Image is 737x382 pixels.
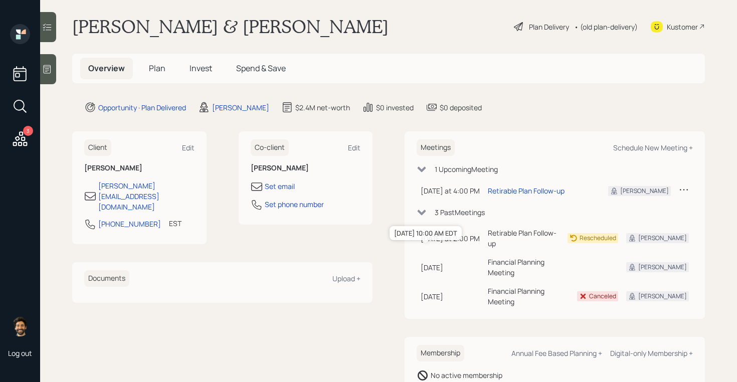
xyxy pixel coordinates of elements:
div: Log out [8,348,32,358]
div: Financial Planning Meeting [488,257,560,278]
div: Rescheduled [580,234,616,243]
div: Set phone number [265,199,324,210]
div: Retirable Plan Follow-up [488,185,565,196]
div: $2.4M net-worth [295,102,350,113]
h6: Meetings [417,139,455,156]
div: No active membership [431,370,502,380]
span: Plan [149,63,165,74]
div: Set email [265,181,295,192]
div: • (old plan-delivery) [574,22,638,32]
div: Opportunity · Plan Delivered [98,102,186,113]
div: 3 Past Meeting s [435,207,485,218]
h6: Client [84,139,111,156]
div: [DATE] [421,291,480,302]
div: Annual Fee Based Planning + [511,348,602,358]
div: Financial Planning Meeting [488,286,560,307]
h6: Co-client [251,139,289,156]
h6: [PERSON_NAME] [84,164,195,172]
div: $0 deposited [440,102,482,113]
div: Retirable Plan Follow-up [488,228,560,249]
div: Schedule New Meeting + [613,143,693,152]
div: [PHONE_NUMBER] [98,219,161,229]
span: Invest [190,63,212,74]
h1: [PERSON_NAME] & [PERSON_NAME] [72,16,389,38]
div: Kustomer [667,22,698,32]
h6: Documents [84,270,129,287]
div: [DATE] at 4:00 PM [421,185,480,196]
h6: Membership [417,345,464,361]
div: [DATE] [421,262,480,273]
div: Edit [348,143,360,152]
img: eric-schwartz-headshot.png [10,316,30,336]
div: Edit [182,143,195,152]
div: [PERSON_NAME] [620,186,669,196]
h6: [PERSON_NAME] [251,164,361,172]
div: Canceled [589,292,616,301]
div: EST [169,218,181,229]
div: Upload + [332,274,360,283]
div: [PERSON_NAME] [212,102,269,113]
div: [PERSON_NAME] [638,292,687,301]
span: Overview [88,63,125,74]
span: Spend & Save [236,63,286,74]
div: 1 Upcoming Meeting [435,164,498,174]
div: [PERSON_NAME] [638,234,687,243]
div: $0 invested [376,102,414,113]
div: [PERSON_NAME] [638,263,687,272]
div: [DATE] at 2:00 PM [421,233,480,244]
div: Digital-only Membership + [610,348,693,358]
div: 3 [23,126,33,136]
div: Plan Delivery [529,22,569,32]
div: [PERSON_NAME][EMAIL_ADDRESS][DOMAIN_NAME] [98,180,195,212]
